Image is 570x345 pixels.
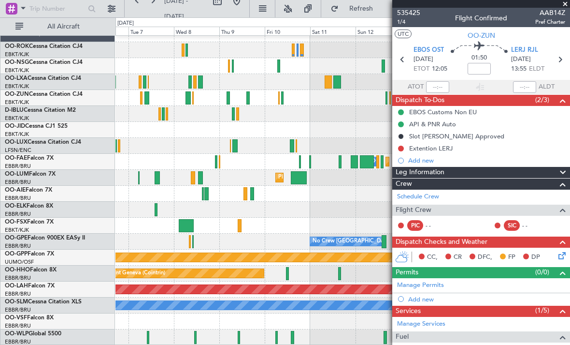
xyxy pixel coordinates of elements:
span: CR [454,253,462,262]
span: ATOT [408,82,424,92]
a: EBKT/KJK [5,115,29,122]
a: OO-LXACessna Citation CJ4 [5,75,81,81]
span: (2/3) [535,95,549,105]
span: 13:55 [511,64,527,74]
span: DP [531,253,540,262]
a: LFSN/ENC [5,147,31,154]
div: EBOS Customs Non EU [409,108,477,116]
span: ALDT [539,82,555,92]
span: OO-ZUN [468,30,495,41]
a: OO-JIDCessna CJ1 525 [5,123,68,129]
span: LERJ RJL [511,45,538,55]
button: Refresh [326,1,384,16]
div: Sun 12 [356,27,401,35]
span: Pref Charter [535,18,565,26]
div: Fri 10 [265,27,310,35]
span: 535425 [397,8,420,18]
button: UTC [395,30,412,38]
a: OO-LUMFalcon 7X [5,171,56,177]
div: Sat 11 [310,27,356,35]
a: OO-ROKCessna Citation CJ4 [5,44,83,49]
a: OO-VSFFalcon 8X [5,315,54,321]
a: OO-NSGCessna Citation CJ4 [5,60,83,65]
div: Planned Maint Melsbroek Air Base [388,154,473,169]
span: 01:50 [471,53,487,63]
a: EBKT/KJK [5,51,29,58]
div: No Crew [GEOGRAPHIC_DATA] ([GEOGRAPHIC_DATA] National) [313,234,474,249]
a: D-IBLUCessna Citation M2 [5,107,76,113]
span: OO-VSF [5,315,27,321]
span: OO-LXA [5,75,28,81]
a: OO-GPPFalcon 7X [5,251,54,257]
a: OO-HHOFalcon 8X [5,267,57,273]
a: EBBR/BRU [5,179,31,186]
div: Planned Maint Geneva (Cointrin) [85,266,165,281]
span: ETOT [413,64,429,74]
a: OO-LAHFalcon 7X [5,283,55,289]
span: OO-LUX [5,139,28,145]
span: D-IBLU [5,107,24,113]
span: OO-SLM [5,299,28,305]
span: Permits [396,267,418,278]
a: Manage Permits [397,281,444,290]
a: OO-SLMCessna Citation XLS [5,299,82,305]
span: OO-ELK [5,203,27,209]
span: Refresh [341,5,381,12]
span: ELDT [529,64,544,74]
div: - - [522,221,544,230]
a: EBBR/BRU [5,306,31,314]
span: OO-ROK [5,44,29,49]
span: EBOS OST [413,45,444,55]
span: (1/5) [535,305,549,315]
button: All Aircraft [11,19,105,34]
span: OO-AIE [5,187,26,193]
a: EBBR/BRU [5,163,31,170]
span: Fuel [396,331,409,343]
span: OO-GPE [5,235,28,241]
span: OO-HHO [5,267,30,273]
span: DFC, [478,253,492,262]
div: SIC [504,220,520,231]
a: EBBR/BRU [5,274,31,282]
span: OO-LAH [5,283,28,289]
a: EBBR/BRU [5,210,31,218]
span: [DATE] [413,55,433,64]
span: OO-LUM [5,171,29,177]
span: OO-NSG [5,60,29,65]
a: OO-ELKFalcon 8X [5,203,53,209]
a: EBBR/BRU [5,242,31,250]
span: AAB14Z [535,8,565,18]
div: API & PNR Auto [409,120,456,128]
a: EBBR/BRU [5,322,31,330]
div: PIC [407,220,423,231]
div: Extention LERJ [409,144,453,152]
a: OO-ZUNCessna Citation CJ4 [5,91,83,97]
a: EBKT/KJK [5,83,29,90]
div: [DATE] [117,19,134,28]
span: Leg Information [396,167,444,178]
a: EBKT/KJK [5,131,29,138]
div: Tue 7 [128,27,174,35]
span: [DATE] [511,55,531,64]
a: EBBR/BRU [5,290,31,298]
a: EBKT/KJK [5,99,29,106]
a: OO-AIEFalcon 7X [5,187,52,193]
span: Services [396,306,421,317]
div: Add new [408,295,565,303]
input: --:-- [426,81,449,93]
a: UUMO/OSF [5,258,34,266]
span: FP [508,253,515,262]
a: EBKT/KJK [5,67,29,74]
a: EBKT/KJK [5,226,29,234]
span: OO-FSX [5,219,27,225]
a: OO-FSXFalcon 7X [5,219,54,225]
div: Slot [PERSON_NAME] Approved [409,132,504,140]
a: OO-LUXCessna Citation CJ4 [5,139,81,145]
span: Flight Crew [396,205,431,216]
span: (0/0) [535,267,549,277]
span: CC, [427,253,438,262]
span: Crew [396,179,412,190]
a: EBBR/BRU [5,195,31,202]
span: OO-JID [5,123,25,129]
span: Dispatch Checks and Weather [396,237,487,248]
